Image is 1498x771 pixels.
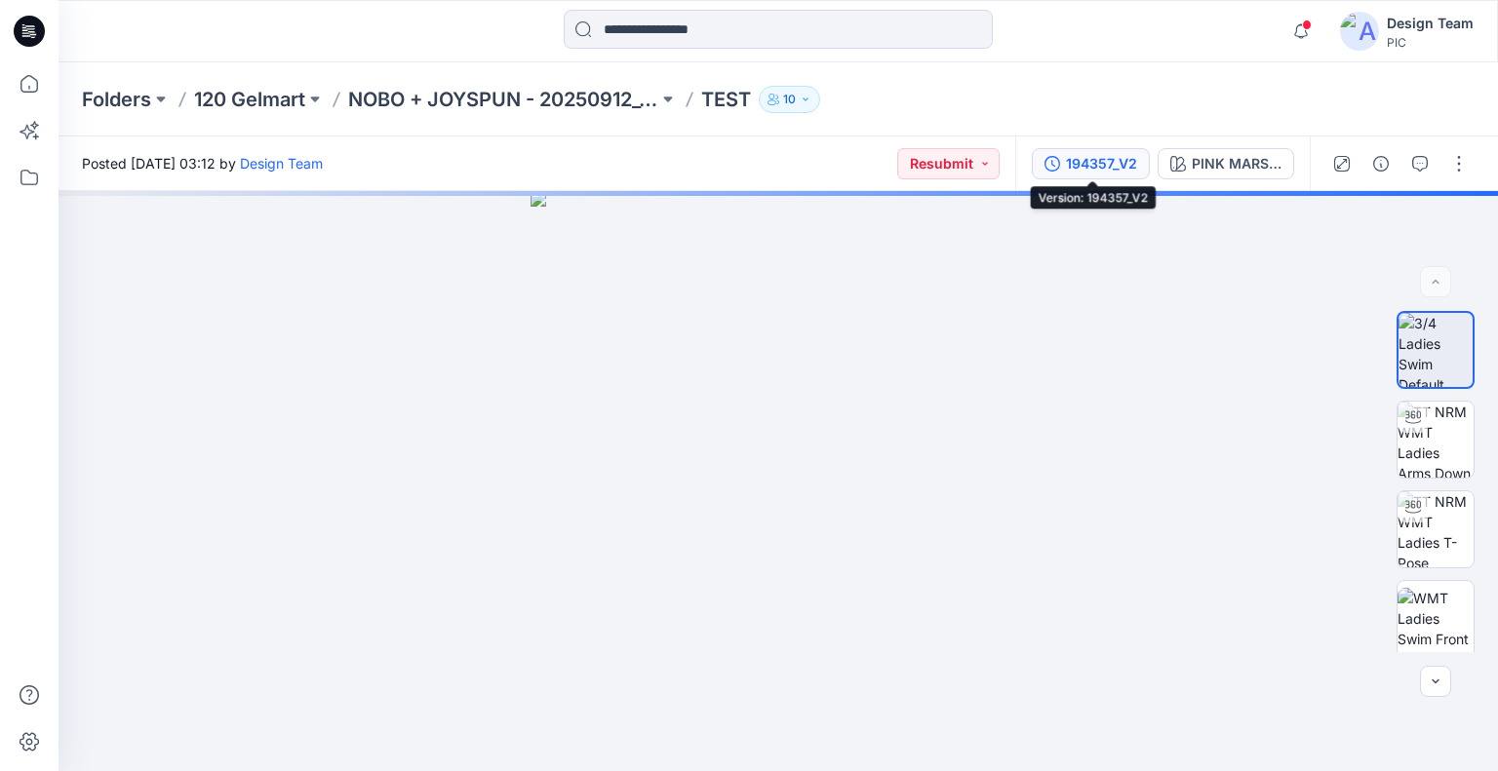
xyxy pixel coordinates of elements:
[759,86,820,113] button: 10
[1399,313,1473,387] img: 3/4 Ladies Swim Default
[1398,402,1474,478] img: TT NRM WMT Ladies Arms Down
[1387,12,1474,35] div: Design Team
[82,153,323,173] span: Posted [DATE] 03:12 by
[1340,12,1379,51] img: avatar
[240,155,323,172] a: Design Team
[1365,148,1397,179] button: Details
[1398,491,1474,567] img: TT NRM WMT Ladies T-Pose
[1032,148,1150,179] button: 194357_V2
[1066,153,1137,174] div: 194357_V2
[82,86,151,113] a: Folders
[194,86,305,113] a: 120 Gelmart
[701,86,751,113] p: TEST
[783,89,796,110] p: 10
[1192,153,1281,174] div: PINK MARSHMALLOW
[531,191,1026,771] img: eyJhbGciOiJIUzI1NiIsImtpZCI6IjAiLCJzbHQiOiJzZXMiLCJ0eXAiOiJKV1QifQ.eyJkYXRhIjp7InR5cGUiOiJzdG9yYW...
[1387,35,1474,50] div: PIC
[1398,588,1474,649] img: WMT Ladies Swim Front
[348,86,658,113] a: NOBO + JOYSPUN - 20250912_120_GC
[1158,148,1294,179] button: PINK MARSHMALLOW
